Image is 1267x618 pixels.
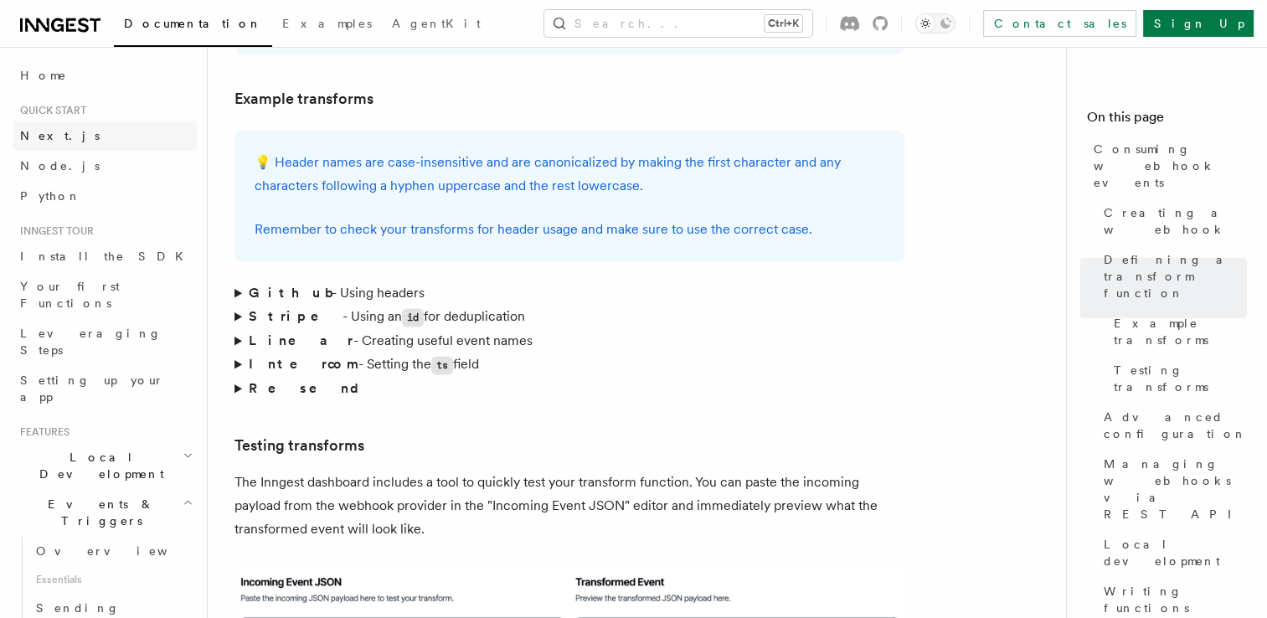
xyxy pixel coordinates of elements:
a: Home [13,60,197,90]
summary: Intercom- Setting thetsfield [234,353,904,377]
span: Examples [282,17,372,30]
span: Overview [36,544,209,558]
a: AgentKit [382,5,491,45]
button: Local Development [13,442,197,489]
summary: Stripe- Using anidfor deduplication [234,305,904,329]
a: Overview [29,536,197,566]
a: Node.js [13,151,197,181]
a: Setting up your app [13,365,197,412]
summary: Linear- Creating useful event names [234,329,904,353]
a: Contact sales [983,10,1136,37]
span: Local development [1104,536,1247,569]
span: Leveraging Steps [20,327,162,357]
span: Advanced configuration [1104,409,1247,442]
a: Consuming webhook events [1087,134,1247,198]
span: AgentKit [392,17,481,30]
span: Python [20,189,81,203]
span: Setting up your app [20,373,164,404]
a: Leveraging Steps [13,318,197,365]
strong: Stripe [249,308,343,324]
button: Toggle dark mode [915,13,955,33]
a: Local development [1097,529,1247,576]
span: Events & Triggers [13,496,183,529]
span: Home [20,67,67,84]
a: Next.js [13,121,197,151]
a: Python [13,181,197,211]
kbd: Ctrl+K [765,15,802,32]
a: Sign Up [1143,10,1254,37]
span: Features [13,425,70,439]
span: Inngest tour [13,224,94,238]
span: Testing transforms [1114,362,1247,395]
a: Examples [272,5,382,45]
strong: Resend [249,380,373,396]
a: Testing transforms [1107,355,1247,402]
summary: Resend [234,377,904,400]
span: Your first Functions [20,280,120,310]
span: Essentials [29,566,197,593]
span: Creating a webhook [1104,204,1247,238]
span: Consuming webhook events [1094,141,1247,191]
span: Example transforms [1114,315,1247,348]
span: Managing webhooks via REST API [1104,456,1247,523]
a: Testing transforms [234,434,364,457]
a: Example transforms [234,87,373,111]
a: Example transforms [1107,308,1247,355]
summary: Github- Using headers [234,281,904,305]
span: Documentation [124,17,262,30]
p: The Inngest dashboard includes a tool to quickly test your transform function. You can paste the ... [234,471,904,541]
span: Writing functions [1104,583,1247,616]
button: Search...Ctrl+K [544,10,812,37]
a: Creating a webhook [1097,198,1247,245]
a: Defining a transform function [1097,245,1247,308]
strong: Intercom [249,356,358,372]
strong: Linear [249,332,353,348]
a: Advanced configuration [1097,402,1247,449]
code: id [402,308,424,327]
span: Install the SDK [20,250,193,263]
span: Next.js [20,129,100,142]
strong: Github [249,285,332,301]
span: Quick start [13,104,86,117]
a: Your first Functions [13,271,197,318]
a: Managing webhooks via REST API [1097,449,1247,529]
p: 💡 Header names are case-insensitive and are canonicalized by making the first character and any c... [255,151,884,198]
h4: On this page [1087,107,1247,134]
span: Defining a transform function [1104,251,1247,301]
span: Local Development [13,449,183,482]
p: Remember to check your transforms for header usage and make sure to use the correct case. [255,218,884,241]
span: Node.js [20,159,100,173]
button: Events & Triggers [13,489,197,536]
a: Documentation [114,5,272,47]
a: Install the SDK [13,241,197,271]
code: ts [431,356,453,374]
